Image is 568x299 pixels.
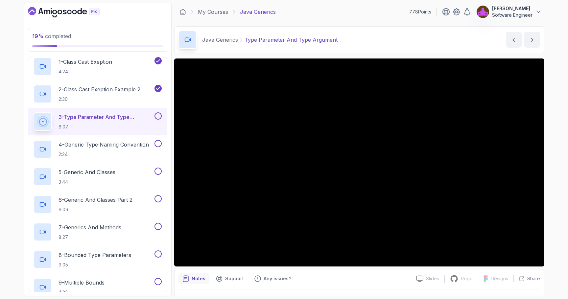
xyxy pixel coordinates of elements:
p: 1 - Class Cast Exeption [59,58,112,66]
p: 4:23 [59,289,105,296]
p: Java Generics [202,36,238,44]
p: 3:44 [59,179,115,185]
iframe: 3 - Type Parameter and Type Argument [174,58,544,266]
button: 6-Generic And Classes Part 26:09 [34,195,162,214]
button: 1-Class Cast Exeption4:24 [34,57,162,76]
button: previous content [506,32,522,48]
p: 2:24 [59,151,149,158]
p: Repo [461,275,473,282]
p: 6 - Generic And Classes Part 2 [59,196,132,204]
button: 2-Class Cast Exeption Example 22:30 [34,85,162,103]
button: 9-Multiple Bounds4:23 [34,278,162,296]
span: 19 % [32,33,44,39]
p: 2 - Class Cast Exeption Example 2 [59,85,140,93]
p: Slides [426,275,439,282]
p: 4:24 [59,68,112,75]
p: Software Engineer [492,12,532,18]
span: completed [32,33,71,39]
a: My Courses [198,8,228,16]
p: 9:05 [59,262,131,268]
a: Dashboard [179,9,186,15]
button: Support button [212,273,248,284]
p: 778 Points [409,9,431,15]
a: Dashboard [28,7,115,17]
button: notes button [178,273,209,284]
button: Feedback button [250,273,295,284]
p: 4 - Generic Type Naming Convention [59,141,149,149]
p: [PERSON_NAME] [492,5,532,12]
button: 4-Generic Type Naming Convention2:24 [34,140,162,158]
p: 5 - Generic And Classes [59,168,115,176]
p: 8:27 [59,234,121,241]
img: user profile image [477,6,489,18]
p: 8 - Bounded Type Parameters [59,251,131,259]
p: Share [527,275,540,282]
p: 3 - Type Parameter And Type Argument [59,113,153,121]
p: Java Generics [240,8,276,16]
button: user profile image[PERSON_NAME]Software Engineer [476,5,542,18]
p: Type Parameter And Type Argument [245,36,338,44]
button: next content [524,32,540,48]
p: Notes [192,275,205,282]
button: Share [513,275,540,282]
p: Designs [491,275,508,282]
button: 3-Type Parameter And Type Argument6:07 [34,112,162,131]
p: 6:09 [59,206,132,213]
p: 9 - Multiple Bounds [59,279,105,287]
p: Support [225,275,244,282]
button: 8-Bounded Type Parameters9:05 [34,250,162,269]
button: 7-Generics And Methods8:27 [34,223,162,241]
p: Any issues? [264,275,291,282]
p: 6:07 [59,124,153,130]
button: 5-Generic And Classes3:44 [34,168,162,186]
p: 7 - Generics And Methods [59,223,121,231]
p: 2:30 [59,96,140,103]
